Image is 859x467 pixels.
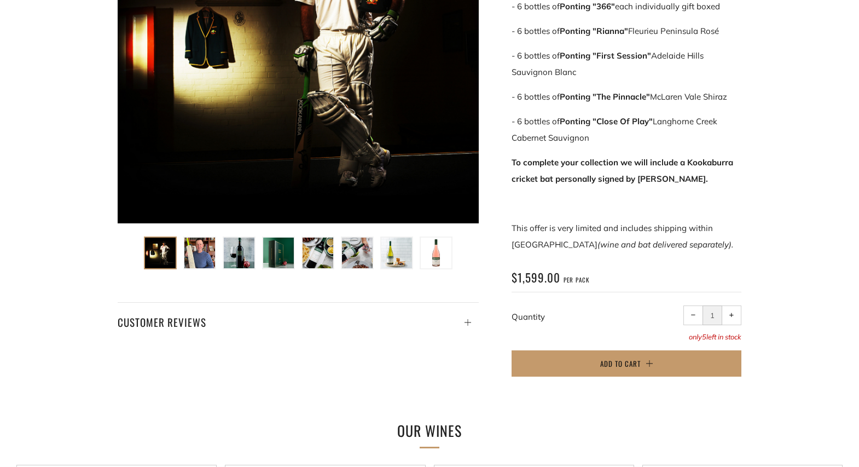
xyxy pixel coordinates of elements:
[144,237,177,269] button: Load image into Gallery viewer, The Ultimate Ponting Wines Pack
[249,419,610,442] h2: Our Wines
[560,91,650,102] strong: Ponting "The Pinnacle"
[560,50,651,61] strong: Ponting "First Session"
[560,26,628,36] strong: Ponting "Rianna"
[145,238,176,268] img: Load image into Gallery viewer, The Ultimate Ponting Wines Pack
[702,332,706,341] span: 5
[512,312,545,322] label: Quantity
[560,116,653,126] strong: Ponting "Close Of Play"
[597,239,733,250] em: (wine and bat delivered separately).
[512,220,741,253] p: This offer is very limited and includes shipping within [GEOGRAPHIC_DATA]
[560,1,615,11] strong: Ponting "366"
[512,113,741,146] p: - 6 bottles of Langhorne Creek Cabernet Sauvignon
[184,238,215,268] img: Load image into Gallery viewer, The Ultimate Ponting Wines Pack
[600,358,641,369] span: Add to Cart
[512,157,733,184] strong: To complete your collection we will include a Kookaburra cricket bat personally signed by [PERSON...
[381,238,412,268] img: Load image into Gallery viewer, The Ultimate Ponting Wines Pack
[342,238,373,268] img: Load image into Gallery viewer, The Ultimate Ponting Wines Pack
[512,269,560,286] span: $1,599.00
[512,350,741,377] button: Add to Cart
[512,48,741,80] p: - 6 bottles of Adelaide Hills Sauvignon Blanc
[729,313,734,318] span: +
[224,238,254,268] img: Load image into Gallery viewer, The Ultimate Ponting Wines Pack
[118,313,479,331] h4: Customer Reviews
[421,238,451,268] img: Load image into Gallery viewer, The Ultimate Ponting Wines Pack
[564,276,589,284] span: per pack
[263,238,294,268] img: Load image into Gallery viewer, The Ultimate Ponting Wines Pack
[118,302,479,331] a: Customer Reviews
[703,305,722,325] input: quantity
[512,333,741,341] p: only left in stock
[691,313,696,318] span: −
[512,89,741,105] p: - 6 bottles of McLaren Vale Shiraz
[512,23,741,39] p: - 6 bottles of Fleurieu Peninsula Rosé
[303,238,333,268] img: Load image into Gallery viewer, The Ultimate Ponting Wines Pack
